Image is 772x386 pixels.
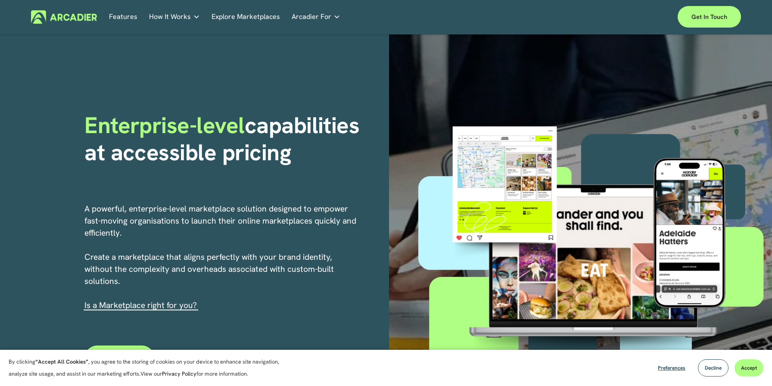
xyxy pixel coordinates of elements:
button: Decline [698,359,728,377]
a: folder dropdown [292,10,340,24]
img: Arcadier [31,10,97,24]
a: Privacy Policy [162,370,196,377]
p: A powerful, enterprise-level marketplace solution designed to empower fast-moving organisations t... [84,203,358,311]
span: Arcadier For [292,11,331,23]
a: Features [109,10,137,24]
p: By clicking , you agree to the storing of cookies on your device to enhance site navigation, anal... [9,356,289,380]
a: Contact Us [84,346,155,371]
span: Enterprise-level [84,110,245,140]
iframe: Chat Widget [729,345,772,386]
span: How It Works [149,11,191,23]
strong: “Accept All Cookies” [35,358,88,365]
a: Explore Marketplaces [212,10,280,24]
button: Preferences [651,359,692,377]
span: Decline [705,364,722,371]
a: folder dropdown [149,10,200,24]
a: s a Marketplace right for you? [87,300,197,311]
span: Preferences [658,364,685,371]
strong: capabilities at accessible pricing [84,110,365,167]
a: Get in touch [678,6,741,28]
span: I [84,300,197,311]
